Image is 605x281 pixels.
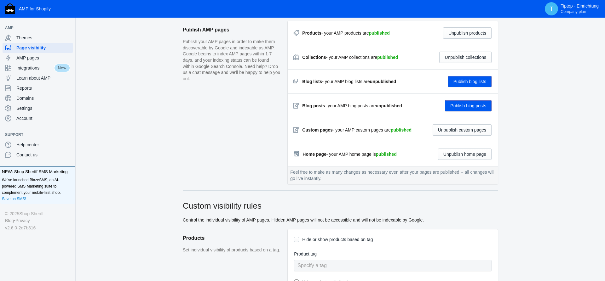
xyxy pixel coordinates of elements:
div: - your AMP blog lists are [302,78,396,85]
button: Add a sales channel [64,133,74,136]
strong: Blog posts [302,103,325,108]
a: Contact us [3,150,73,160]
label: Hide or show products based on tag [302,236,373,244]
div: - your AMP home page is [302,151,397,157]
span: Account [16,115,70,121]
p: Publish your AMP pages in order to make them discoverable by Google and indexable as AMP. Google ... [183,39,281,82]
a: Privacy [15,217,30,224]
div: © 2025 [5,210,70,217]
strong: unpublished [370,79,396,84]
a: Reports [3,83,73,93]
a: Save on SMS! [2,196,26,202]
a: Learn about AMP [3,73,73,83]
a: AMP pages [3,53,73,63]
label: Product tag [294,250,492,258]
strong: Custom pages [302,127,332,132]
div: - your AMP custom pages are [302,127,412,133]
strong: published [377,55,398,60]
strong: unpublished [376,103,402,108]
div: - your AMP blog posts are [302,103,402,109]
div: - your AMP products are [302,30,390,36]
a: IntegrationsNew [3,63,73,73]
h2: Custom visibility rules [183,200,498,211]
iframe: Drift Widget Chat Controller [573,250,597,273]
a: Shop Sheriff [19,210,43,217]
input: Specify a tag [294,260,492,271]
div: - your AMP collections are [302,54,398,60]
span: Company plan [561,9,586,14]
button: Unpublish home page [438,149,492,160]
p: Tiptop - Einrichtung [561,3,599,14]
button: Publish blog posts [445,100,492,111]
span: Contact us [16,152,70,158]
span: Settings [16,105,70,111]
strong: Collections [302,55,326,60]
div: Feel free to make as many changes as necessary even after your pages are published -- all changes... [288,166,498,184]
a: Themes [3,33,73,43]
span: T [548,6,555,12]
h2: Publish AMP pages [183,21,281,39]
a: Settings [3,103,73,113]
span: AMP for Shopify [19,6,51,11]
strong: published [391,127,412,132]
span: Support [5,132,64,138]
span: Learn about AMP [16,75,70,81]
button: Unpublish products [443,27,492,39]
span: AMP pages [16,55,70,61]
strong: published [376,152,397,157]
span: Help center [16,142,70,148]
strong: Products [302,31,321,36]
p: Set individual visibility of products based on a tag. [183,247,281,253]
img: Shop Sheriff Logo [5,3,15,14]
strong: Home page [302,152,326,157]
div: • [5,217,70,224]
button: Unpublish custom pages [433,124,492,136]
button: Add a sales channel [64,26,74,29]
span: Reports [16,85,70,91]
span: New [54,64,70,72]
span: Domains [16,95,70,101]
a: Blog [5,217,14,224]
button: Publish blog lists [448,76,492,87]
a: Account [3,113,73,123]
strong: published [369,31,390,36]
span: Themes [16,35,70,41]
a: Page visibility [3,43,73,53]
a: Domains [3,93,73,103]
div: Control the individual visibility of AMP pages. Hidden AMP pages will not be accessible and will ... [183,200,498,223]
div: v2.6.0-2d7b316 [5,224,70,231]
strong: Blog lists [302,79,322,84]
span: Integrations [16,65,54,71]
span: AMP [5,25,64,31]
span: Page visibility [16,45,70,51]
button: Unpublish collections [439,52,492,63]
h2: Products [183,229,281,247]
